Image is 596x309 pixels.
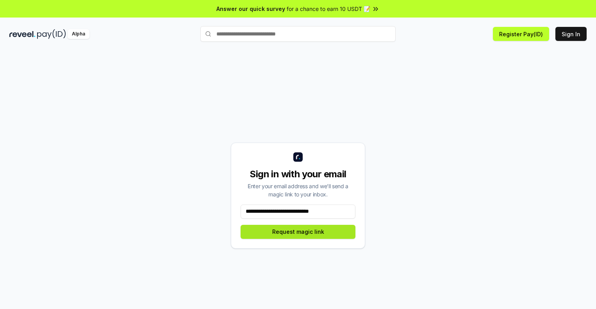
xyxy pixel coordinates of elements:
span: for a chance to earn 10 USDT 📝 [287,5,370,13]
button: Sign In [555,27,587,41]
button: Request magic link [241,225,355,239]
button: Register Pay(ID) [493,27,549,41]
img: pay_id [37,29,66,39]
span: Answer our quick survey [216,5,285,13]
div: Enter your email address and we’ll send a magic link to your inbox. [241,182,355,198]
div: Sign in with your email [241,168,355,180]
img: reveel_dark [9,29,36,39]
img: logo_small [293,152,303,162]
div: Alpha [68,29,89,39]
